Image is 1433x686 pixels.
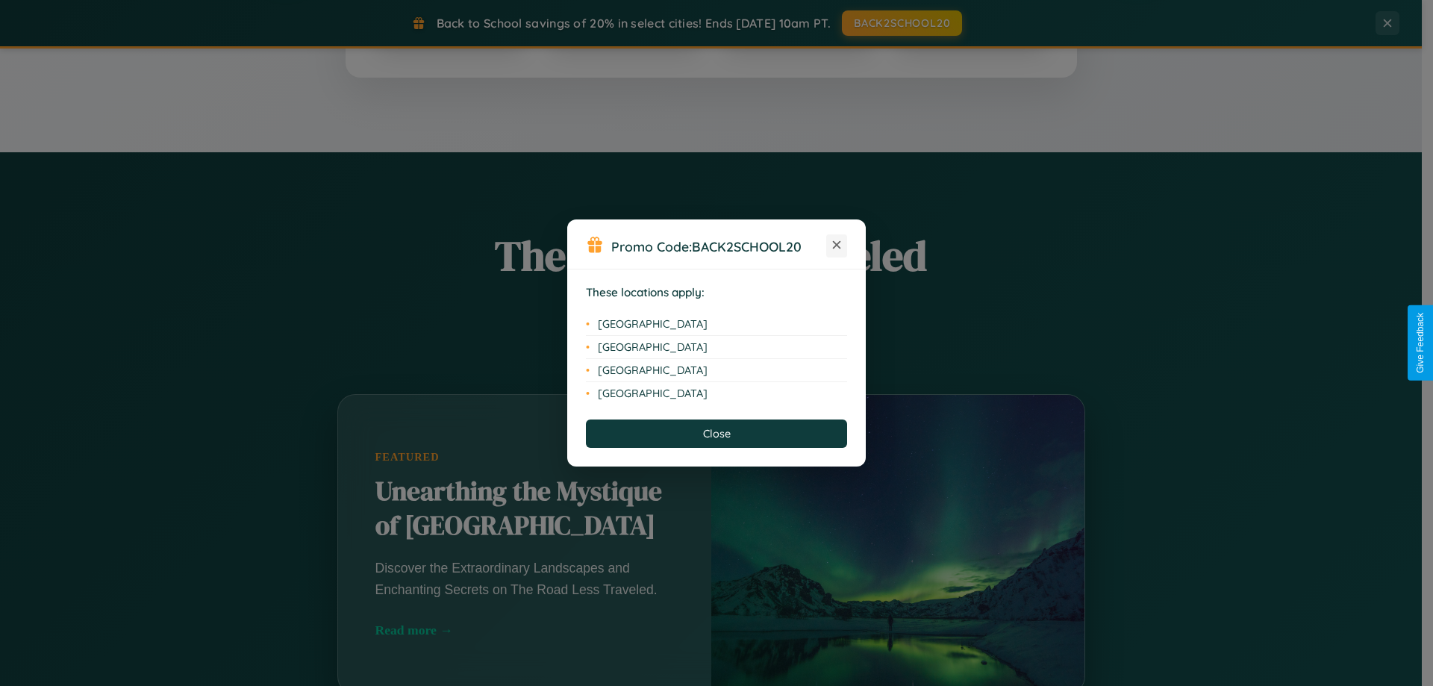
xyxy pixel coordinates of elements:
li: [GEOGRAPHIC_DATA] [586,336,847,359]
h3: Promo Code: [611,238,826,255]
li: [GEOGRAPHIC_DATA] [586,313,847,336]
div: Give Feedback [1415,313,1426,373]
li: [GEOGRAPHIC_DATA] [586,359,847,382]
strong: These locations apply: [586,285,705,299]
b: BACK2SCHOOL20 [692,238,802,255]
button: Close [586,420,847,448]
li: [GEOGRAPHIC_DATA] [586,382,847,405]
